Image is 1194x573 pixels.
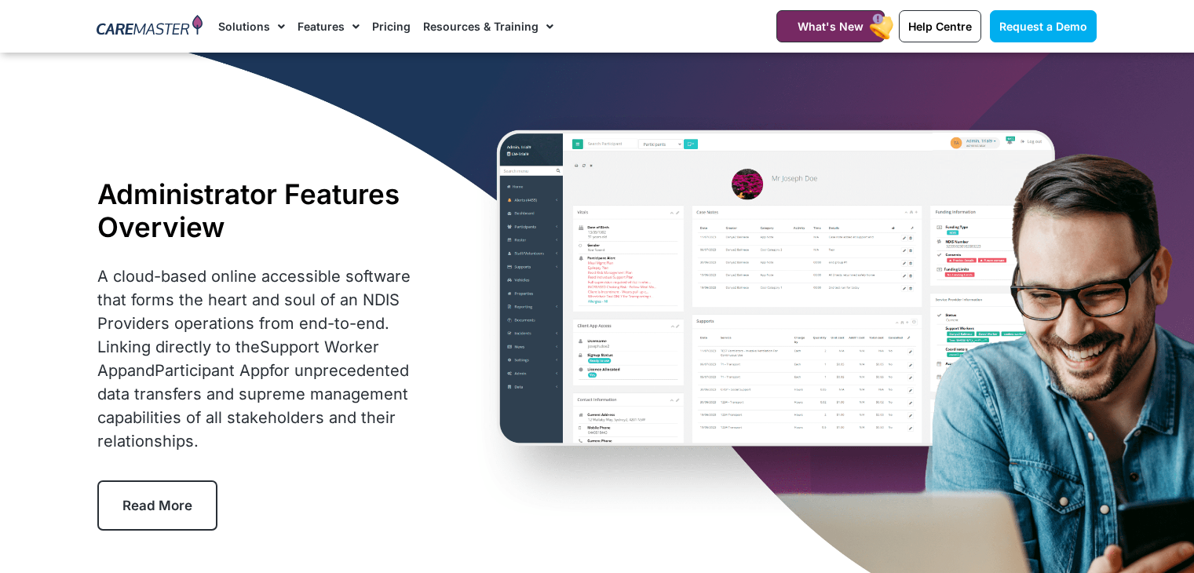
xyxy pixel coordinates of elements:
span: Request a Demo [999,20,1087,33]
a: Request a Demo [990,10,1097,42]
span: A cloud-based online accessible software that forms the heart and soul of an NDIS Providers opera... [97,267,411,451]
h1: Administrator Features Overview [97,177,437,243]
img: CareMaster Logo [97,15,203,38]
a: Read More [97,480,217,531]
span: Read More [122,498,192,513]
a: What's New [776,10,885,42]
a: Participant App [155,361,269,380]
a: Help Centre [899,10,981,42]
span: Help Centre [908,20,972,33]
span: What's New [798,20,864,33]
